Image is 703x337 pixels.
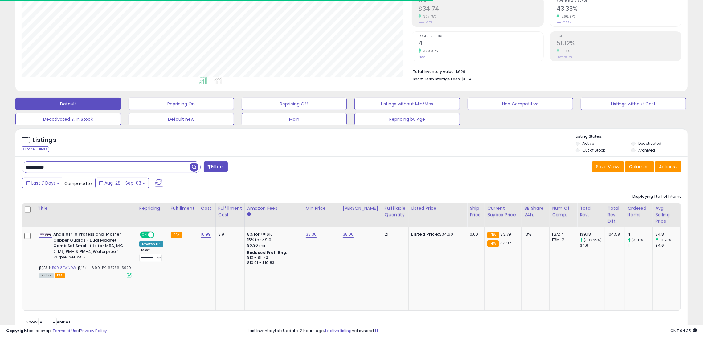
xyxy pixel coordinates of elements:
[52,265,76,270] a: B0018BWNDW
[487,232,499,238] small: FBA
[95,178,149,188] button: Aug-28 - Sep-03
[607,232,620,237] div: 104.58
[659,238,673,242] small: (0.58%)
[580,243,605,248] div: 34.6
[413,76,461,82] b: Short Term Storage Fees:
[413,67,677,75] li: $629
[655,232,680,237] div: 34.8
[559,49,570,53] small: 1.93%
[218,205,242,218] div: Fulfillment Cost
[39,273,54,278] span: All listings currently available for purchase on Amazon
[625,161,654,172] button: Columns
[670,328,697,334] span: 2025-09-12 04:35 GMT
[129,98,234,110] button: Repricing On
[53,232,128,262] b: Andis 01410 Professional Master Clipper Guards - Dual Magnet Comb Set Small, fits for MBA, MC-2, ...
[470,232,480,237] div: 0.00
[576,134,688,140] p: Listing States:
[139,205,166,212] div: Repricing
[584,238,602,242] small: (302.25%)
[557,5,681,14] h2: 43.33%
[411,232,462,237] div: $34.60
[247,255,298,260] div: $10 - $11.72
[80,328,107,334] a: Privacy Policy
[64,181,93,186] span: Compared to:
[524,205,547,218] div: BB Share 24h.
[607,205,622,225] div: Total Rev. Diff.
[104,180,141,186] span: Aug-28 - Sep-03
[247,205,300,212] div: Amazon Fees
[552,237,572,243] div: FBM: 2
[580,205,602,218] div: Total Rev.
[139,241,163,247] div: Amazon AI *
[580,232,605,237] div: 139.18
[557,55,572,59] small: Prev: 50.15%
[638,141,661,146] label: Deactivated
[354,113,460,125] button: Repricing by Age
[501,231,511,237] span: 33.79
[354,98,460,110] button: Listings without Min/Max
[55,273,65,278] span: FBA
[22,146,49,152] div: Clear All Filters
[247,212,251,217] small: Amazon Fees.
[15,113,121,125] button: Deactivated & In Stock
[421,49,438,53] small: 300.00%
[592,161,624,172] button: Save View
[411,231,439,237] b: Listed Price:
[248,328,697,334] div: Last InventoryLab Update: 2 hours ago, not synced.
[632,194,681,200] div: Displaying 1 to 1 of 1 items
[557,35,681,38] span: ROI
[413,69,455,74] b: Total Inventory Value:
[411,205,464,212] div: Listed Price
[26,319,71,325] span: Show: entries
[581,98,686,110] button: Listings without Cost
[247,237,298,243] div: 15% for > $10
[247,243,298,248] div: $0.30 min
[53,328,79,334] a: Terms of Use
[306,231,317,238] a: 33.30
[552,205,574,218] div: Num of Comp.
[31,180,56,186] span: Last 7 Days
[559,14,576,19] small: 266.27%
[501,240,511,246] span: 33.97
[419,35,543,38] span: Ordered Items
[129,113,234,125] button: Default new
[419,55,426,59] small: Prev: 1
[552,232,572,237] div: FBA: 4
[325,328,352,334] a: 1 active listing
[171,232,182,238] small: FBA
[242,113,347,125] button: Main
[582,148,605,153] label: Out of Stock
[201,205,213,212] div: Cost
[462,76,472,82] span: $0.14
[6,328,29,334] strong: Copyright
[655,205,678,225] div: Avg Selling Price
[201,231,211,238] a: 16.99
[204,161,228,172] button: Filters
[39,233,52,236] img: 31Upu7JMsFL._SL40_.jpg
[557,21,571,24] small: Prev: 11.83%
[487,240,499,247] small: FBA
[419,40,543,48] h2: 4
[470,205,482,218] div: Ship Price
[582,141,594,146] label: Active
[77,265,131,270] span: | SKU: 16.99_PK_65756_5929
[6,328,107,334] div: seller snap | |
[141,232,148,238] span: ON
[247,260,298,266] div: $10.01 - $10.83
[15,98,121,110] button: Default
[33,136,56,144] h5: Listings
[419,21,432,24] small: Prev: $8.52
[306,205,337,212] div: Min Price
[655,243,680,248] div: 34.6
[557,40,681,48] h2: 51.12%
[171,205,196,212] div: Fulfillment
[242,98,347,110] button: Repricing Off
[22,178,63,188] button: Last 7 Days
[487,205,519,218] div: Current Buybox Price
[627,205,650,218] div: Ordered Items
[139,248,163,262] div: Preset:
[655,161,681,172] button: Actions
[343,231,354,238] a: 38.00
[343,205,379,212] div: [PERSON_NAME]
[247,232,298,237] div: 8% for <= $10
